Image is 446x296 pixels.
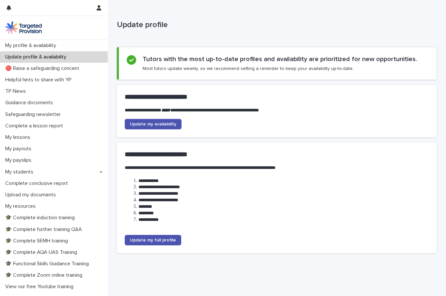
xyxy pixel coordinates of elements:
p: View our free Youtube training [3,284,79,290]
p: Complete a lesson report [3,123,68,129]
a: Update my availability [125,119,182,129]
p: Upload my documents [3,192,61,198]
p: My profile & availability [3,42,61,49]
h2: Tutors with the most up-to-date profiles and availability are prioritized for new opportunities. [143,55,417,63]
p: Most tutors update weekly, so we recommend setting a reminder to keep your availability up-to-date. [143,66,354,72]
p: My payouts [3,146,37,152]
p: Update profile [117,20,434,30]
p: My payslips [3,157,37,163]
p: My students [3,169,39,175]
img: M5nRWzHhSzIhMunXDL62 [5,21,42,34]
p: 🎓 Complete Zoom online training [3,272,88,278]
p: 🎓 Complete induction training [3,215,80,221]
p: 🎓 Functional Skills Guidance Training [3,261,94,267]
p: TP News [3,88,31,94]
a: Update my full profile [125,235,181,245]
p: 🔴 Raise a safeguarding concern [3,65,84,72]
p: Guidance documents [3,100,58,106]
p: 🎓 Complete SEMH training [3,238,73,244]
p: My lessons [3,134,36,140]
span: Update my full profile [130,238,176,242]
p: Helpful hints to share with YP [3,77,77,83]
p: My resources [3,203,41,209]
p: Safeguarding newsletter [3,111,66,118]
span: Update my availability [130,122,176,126]
p: 🎓 Complete further training Q&A [3,226,87,233]
p: Update profile & availability [3,54,72,60]
p: Complete conclusive report [3,180,73,187]
p: 🎓 Complete AQA UAS Training [3,249,82,255]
